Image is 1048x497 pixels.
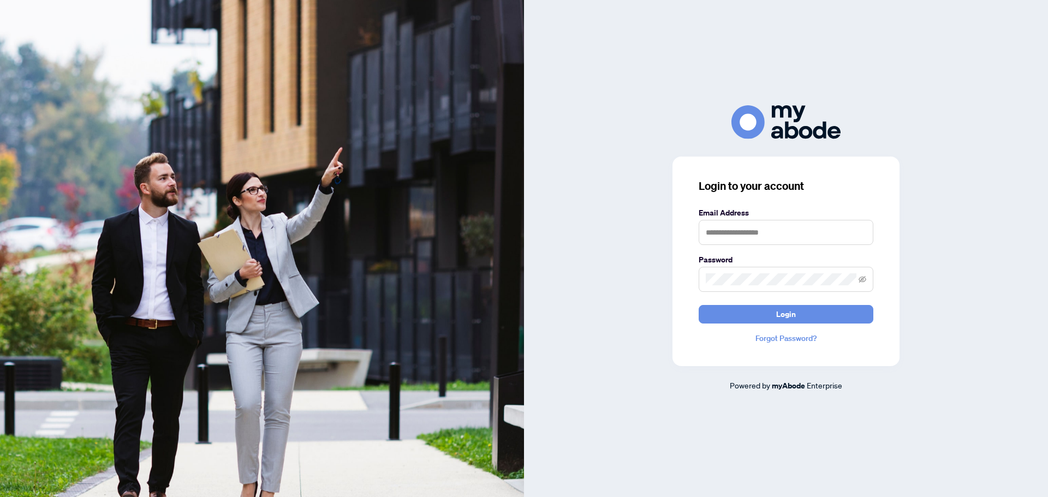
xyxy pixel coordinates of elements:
[699,305,873,324] button: Login
[807,380,842,390] span: Enterprise
[699,178,873,194] h3: Login to your account
[699,332,873,344] a: Forgot Password?
[699,207,873,219] label: Email Address
[699,254,873,266] label: Password
[730,380,770,390] span: Powered by
[772,380,805,392] a: myAbode
[859,276,866,283] span: eye-invisible
[776,306,796,323] span: Login
[731,105,841,139] img: ma-logo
